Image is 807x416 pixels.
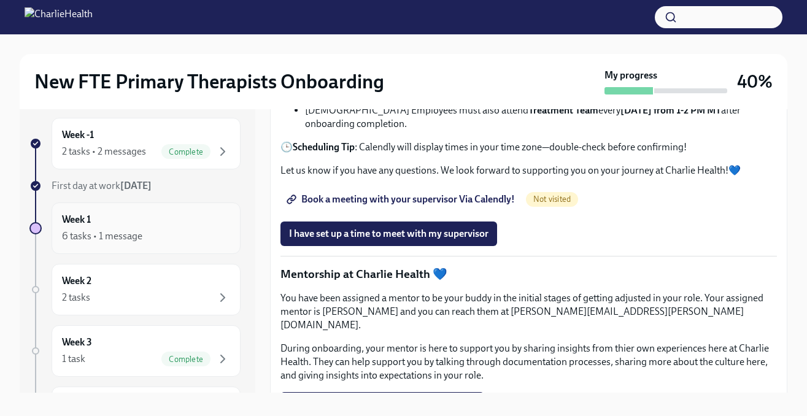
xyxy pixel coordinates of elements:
strong: Treatment Team [528,104,598,116]
p: Mentorship at Charlie Health 💙 [280,266,777,282]
h6: Week 3 [62,336,92,349]
strong: [DATE] from 1-2 PM MT [620,104,721,116]
strong: [DATE] [120,180,152,191]
h3: 40% [737,71,773,93]
div: 2 tasks • 2 messages [62,145,146,158]
strong: Scheduling Tip [293,141,355,153]
a: Book a meeting with your supervisor Via Calendly! [280,187,523,212]
h2: New FTE Primary Therapists Onboarding [34,69,384,94]
span: I have set up a time to meet with my supervisor [289,228,488,240]
a: Week -12 tasks • 2 messagesComplete [29,118,241,169]
li: [DEMOGRAPHIC_DATA] Employees must also attend every after onboarding completion. [305,104,777,131]
a: Week 16 tasks • 1 message [29,202,241,254]
h6: Week 1 [62,213,91,226]
a: Week 22 tasks [29,264,241,315]
strong: My progress [604,69,657,82]
h6: Week -1 [62,128,94,142]
a: First day at work[DATE] [29,179,241,193]
p: 🕒 : Calendly will display times in your time zone—double-check before confirming! [280,141,777,154]
button: I have set up a time to meet with my supervisor [280,221,497,246]
span: Complete [161,355,210,364]
div: 1 task [62,352,85,366]
h6: Week 2 [62,274,91,288]
a: Week 31 taskComplete [29,325,241,377]
span: First day at work [52,180,152,191]
span: Not visited [526,195,578,204]
span: Book a meeting with your supervisor Via Calendly! [289,193,515,206]
div: 6 tasks • 1 message [62,229,142,243]
p: You have been assigned a mentor to be your buddy in the initial stages of getting adjusted in you... [280,291,777,332]
img: CharlieHealth [25,7,93,27]
div: 2 tasks [62,291,90,304]
p: During onboarding, your mentor is here to support you by sharing insights from thier own experien... [280,342,777,382]
span: Complete [161,147,210,156]
p: Let us know if you have any questions. We look forward to supporting you on your journey at Charl... [280,164,777,177]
